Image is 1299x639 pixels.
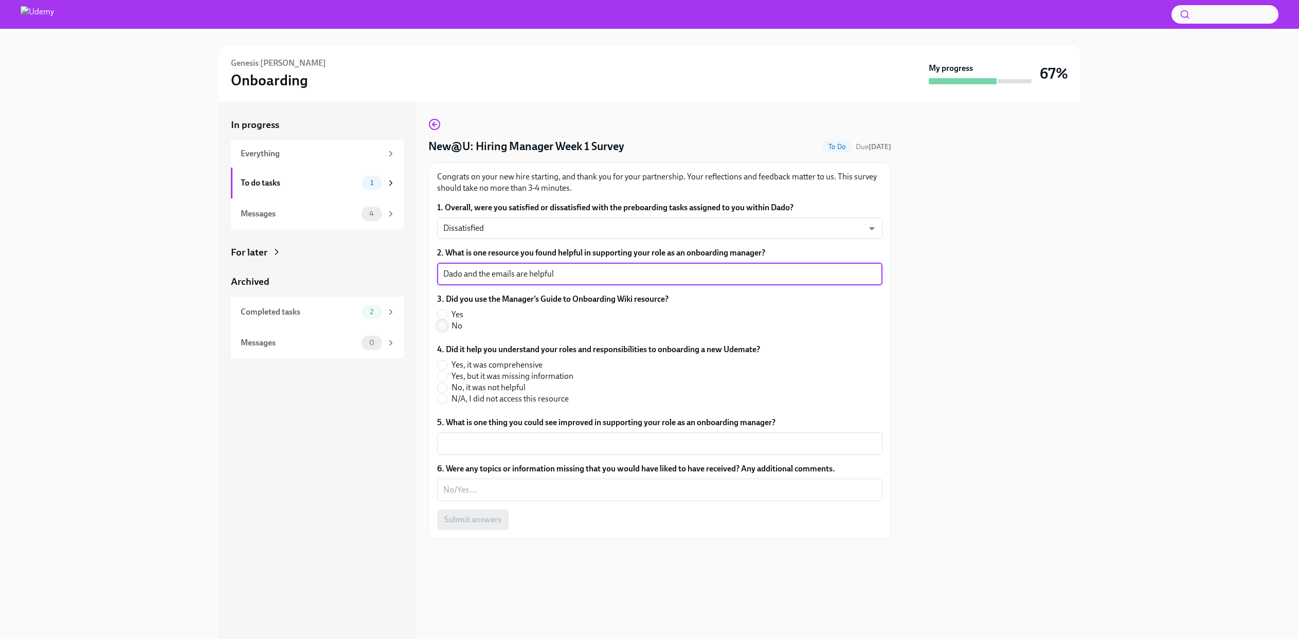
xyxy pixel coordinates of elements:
[437,463,882,474] label: 6. Were any topics or information missing that you would have liked to have received? Any additio...
[869,142,891,151] strong: [DATE]
[822,143,852,151] span: To Do
[1040,64,1068,83] h3: 67%
[452,382,526,393] span: No, it was not helpful
[437,417,882,428] label: 5. What is one thing you could see improved in supporting your role as an onboarding manager?
[231,168,404,198] a: To do tasks1
[241,337,357,349] div: Messages
[443,268,876,280] textarea: Dado and the emails are helpful
[21,6,54,23] img: Udemy
[241,208,357,220] div: Messages
[364,308,380,316] span: 2
[856,142,891,152] span: September 16th, 2025 10:00
[452,320,462,332] span: No
[231,71,308,89] h3: Onboarding
[929,63,973,74] strong: My progress
[231,58,326,69] h6: Genesis [PERSON_NAME]
[241,306,357,318] div: Completed tasks
[231,246,404,259] a: For later
[231,118,404,132] a: In progress
[241,177,357,189] div: To do tasks
[452,359,543,371] span: Yes, it was comprehensive
[231,275,404,288] a: Archived
[452,309,463,320] span: Yes
[856,142,891,151] span: Due
[437,171,882,194] p: Congrats on your new hire starting, and thank you for your partnership. Your reflections and feed...
[231,140,404,168] a: Everything
[437,247,882,259] label: 2. What is one resource you found helpful in supporting your role as an onboarding manager?
[241,148,382,159] div: Everything
[428,139,624,154] h4: New@U: Hiring Manager Week 1 Survey
[231,246,267,259] div: For later
[437,217,882,239] div: Dissatisfied
[437,344,760,355] label: 4. Did it help you understand your roles and responsibilities to onboarding a new Udemate?
[452,371,573,382] span: Yes, but it was missing information
[437,294,669,305] label: 3. Did you use the Manager’s Guide to Onboarding Wiki resource?
[231,297,404,327] a: Completed tasks2
[231,327,404,358] a: Messages0
[437,202,882,213] label: 1. Overall, were you satisfied or dissatisfied with the preboarding tasks assigned to you within ...
[364,179,380,187] span: 1
[452,393,569,405] span: N/A, I did not access this resource
[363,339,381,346] span: 0
[363,210,380,217] span: 4
[231,198,404,229] a: Messages4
